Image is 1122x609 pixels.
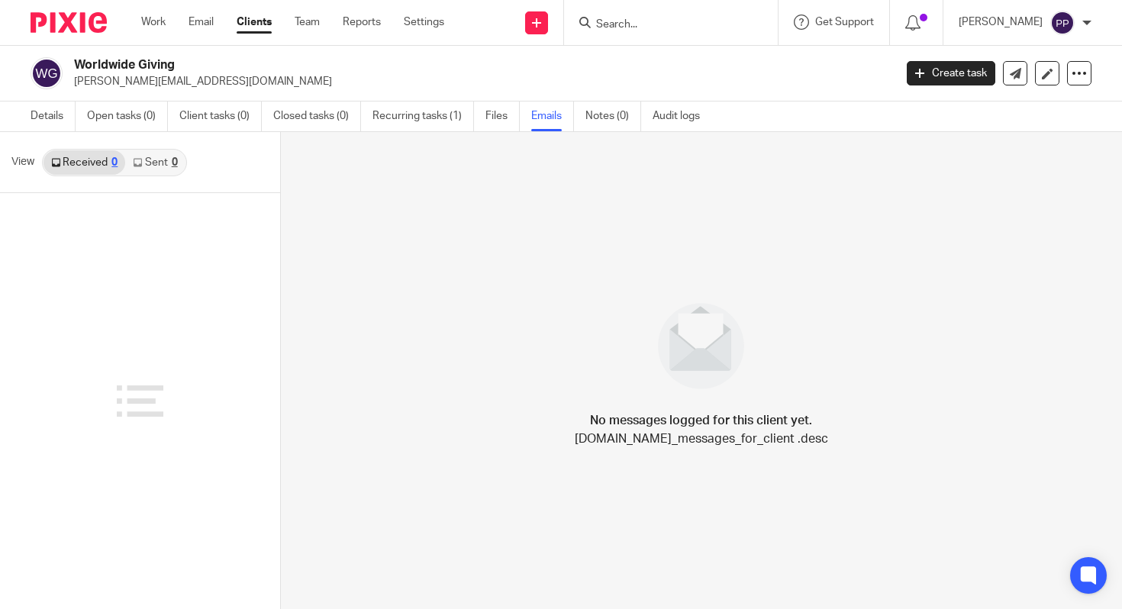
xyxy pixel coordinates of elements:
h2: Worldwide Giving [74,57,722,73]
a: Client tasks (0) [179,101,262,131]
a: Work [141,14,166,30]
input: Search [595,18,732,32]
img: image [648,293,754,399]
p: [DOMAIN_NAME]_messages_for_client .desc [575,430,828,448]
h4: No messages logged for this client yet. [590,411,812,430]
div: 0 [111,157,118,168]
a: Recurring tasks (1) [372,101,474,131]
span: Get Support [815,17,874,27]
a: Received0 [44,150,125,175]
a: Settings [404,14,444,30]
a: Reports [343,14,381,30]
a: Emails [531,101,574,131]
a: Sent0 [125,150,185,175]
div: 0 [172,157,178,168]
a: Email [189,14,214,30]
a: Team [295,14,320,30]
span: View [11,154,34,170]
a: Open tasks (0) [87,101,168,131]
a: Closed tasks (0) [273,101,361,131]
a: Files [485,101,520,131]
img: svg%3E [31,57,63,89]
a: Notes (0) [585,101,641,131]
a: Clients [237,14,272,30]
a: Create task [907,61,995,85]
img: Pixie [31,12,107,33]
p: [PERSON_NAME] [959,14,1043,30]
p: [PERSON_NAME][EMAIL_ADDRESS][DOMAIN_NAME] [74,74,884,89]
a: Details [31,101,76,131]
a: Audit logs [653,101,711,131]
img: svg%3E [1050,11,1075,35]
